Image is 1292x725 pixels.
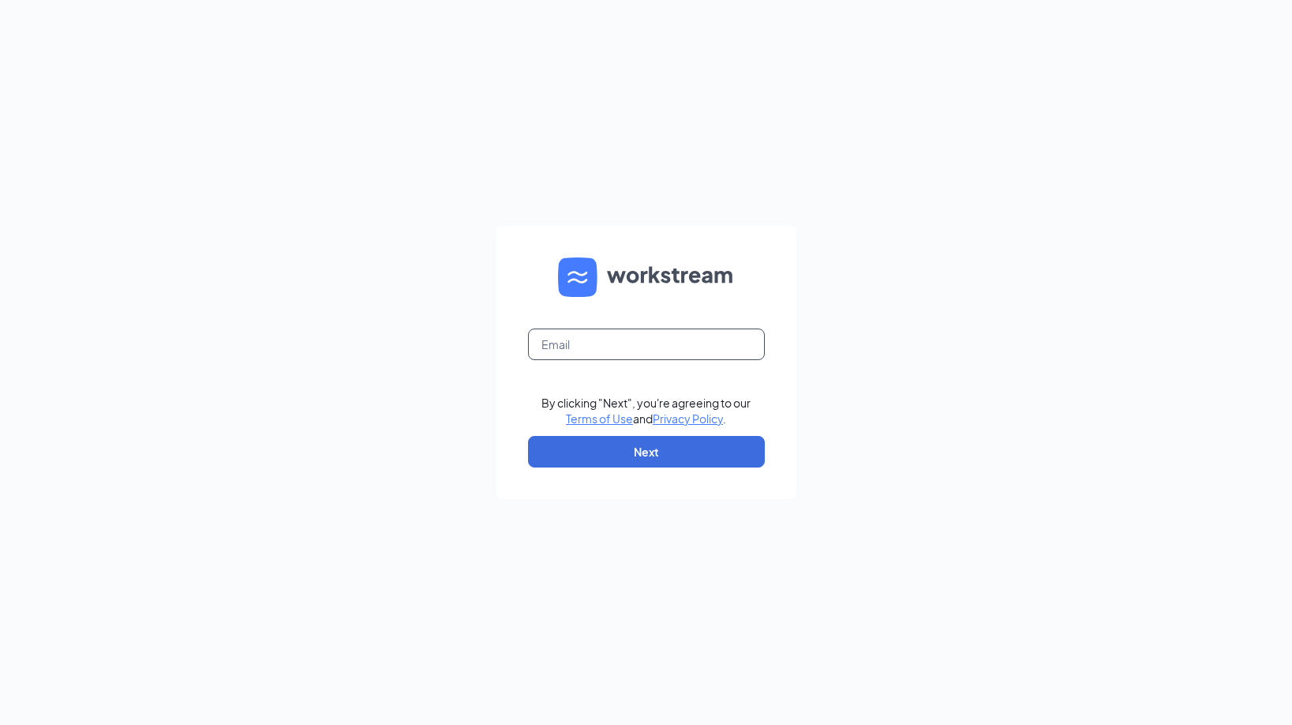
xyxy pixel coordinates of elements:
[566,411,633,426] a: Terms of Use
[653,411,723,426] a: Privacy Policy
[528,329,765,360] input: Email
[541,395,751,426] div: By clicking "Next", you're agreeing to our and .
[528,436,765,468] button: Next
[558,257,735,297] img: WS logo and Workstream text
